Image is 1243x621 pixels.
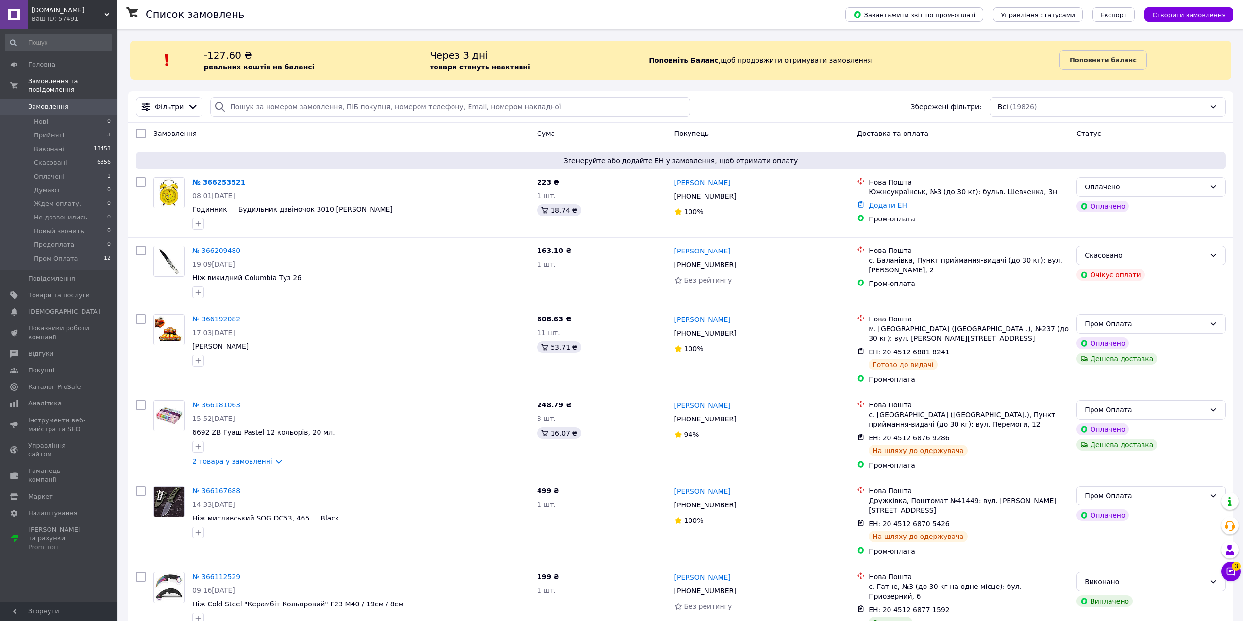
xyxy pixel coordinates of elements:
[1059,50,1147,70] a: Поповнити баланс
[34,200,81,208] span: Ждем оплату.
[28,102,68,111] span: Замовлення
[28,416,90,434] span: Інструменти веб-майстра та SEO
[998,102,1008,112] span: Всі
[34,158,67,167] span: Скасовані
[1076,509,1129,521] div: Оплачено
[204,50,252,61] span: -127.60 ₴
[674,130,709,137] span: Покупець
[537,573,559,581] span: 199 ₴
[674,315,731,324] a: [PERSON_NAME]
[154,487,184,516] img: Фото товару
[5,34,112,51] input: Пошук
[674,261,737,269] span: [PHONE_NUMBER]
[1085,490,1206,501] div: Пром Оплата
[857,130,928,137] span: Доставка та оплата
[107,200,111,208] span: 0
[537,329,560,336] span: 11 шт.
[28,307,100,316] span: [DEMOGRAPHIC_DATA]
[192,401,240,409] a: № 366181063
[1085,250,1206,261] div: Скасовано
[97,158,111,167] span: 6356
[684,208,704,216] span: 100%
[107,172,111,181] span: 1
[537,587,556,594] span: 1 шт.
[869,445,968,456] div: На шляху до одержувача
[210,97,690,117] input: Пошук за номером замовлення, ПІБ покупця, номером телефону, Email, номером накладної
[28,77,117,94] span: Замовлення та повідомлення
[28,525,90,552] span: [PERSON_NAME] та рахунки
[869,546,1069,556] div: Пром-оплата
[34,117,48,126] span: Нові
[869,279,1069,288] div: Пром-оплата
[537,315,571,323] span: 608.63 ₴
[153,486,185,517] a: Фото товару
[34,145,64,153] span: Виконані
[1100,11,1127,18] span: Експорт
[107,240,111,249] span: 0
[154,401,184,431] img: Фото товару
[146,9,244,20] h1: Список замовлень
[684,345,704,352] span: 100%
[430,63,530,71] b: товари стануть неактивні
[107,213,111,222] span: 0
[674,487,731,496] a: [PERSON_NAME]
[107,186,111,195] span: 0
[28,291,90,300] span: Товари та послуги
[674,501,737,509] span: [PHONE_NUMBER]
[869,314,1069,324] div: Нова Пошта
[869,214,1069,224] div: Пром-оплата
[140,156,1222,166] span: Згенеруйте або додайте ЕН у замовлення, щоб отримати оплату
[1076,337,1129,349] div: Оплачено
[34,213,87,222] span: Не дозвонились
[154,573,184,602] img: Фото товару
[684,276,732,284] span: Без рейтингу
[537,247,571,254] span: 163.10 ₴
[537,130,555,137] span: Cума
[192,315,240,323] a: № 366192082
[537,415,556,422] span: 3 шт.
[869,374,1069,384] div: Пром-оплата
[192,514,339,522] a: Ніж мисливський SOG DC53, 465 — Black
[869,606,950,614] span: ЕН: 20 4512 6877 1592
[192,247,240,254] a: № 366209480
[32,15,117,23] div: Ваш ID: 57491
[1010,103,1037,111] span: (19826)
[34,240,74,249] span: Предоплата
[28,350,53,358] span: Відгуки
[1152,11,1226,18] span: Створити замовлення
[1135,10,1233,18] a: Створити замовлення
[28,324,90,341] span: Показники роботи компанії
[684,431,699,438] span: 94%
[537,427,581,439] div: 16.07 ₴
[192,573,240,581] a: № 366112529
[192,342,249,350] span: [PERSON_NAME]
[28,366,54,375] span: Покупці
[192,260,235,268] span: 19:09[DATE]
[869,582,1069,601] div: с. Гатне, №3 (до 30 кг на одне місце): бул. Приозерний, 6
[674,587,737,595] span: [PHONE_NUMBER]
[537,341,581,353] div: 53.71 ₴
[192,457,272,465] a: 2 товара у замовленні
[104,254,111,263] span: 12
[153,246,185,277] a: Фото товару
[28,60,55,69] span: Головна
[28,399,62,408] span: Аналітика
[869,434,950,442] span: ЕН: 20 4512 6876 9286
[674,178,731,187] a: [PERSON_NAME]
[154,315,184,345] img: Фото товару
[192,274,302,282] span: Ніж викидний Columbia Туз 26
[684,517,704,524] span: 100%
[153,130,197,137] span: Замовлення
[192,428,335,436] span: 6692 ZB Гуаш Pastel 12 кольорів, 20 мл.
[430,50,488,61] span: Через 3 дні
[537,178,559,186] span: 223 ₴
[28,467,90,484] span: Гаманець компанії
[853,10,975,19] span: Завантажити звіт по пром-оплаті
[204,63,315,71] b: реальних коштів на балансі
[869,531,968,542] div: На шляху до одержувача
[674,246,731,256] a: [PERSON_NAME]
[192,600,403,608] a: Ніж Cold Steel "Керамбіт Кольоровий" F23 M40 / 19см / 8см
[160,53,174,67] img: :exclamation:
[28,383,81,391] span: Каталог ProSale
